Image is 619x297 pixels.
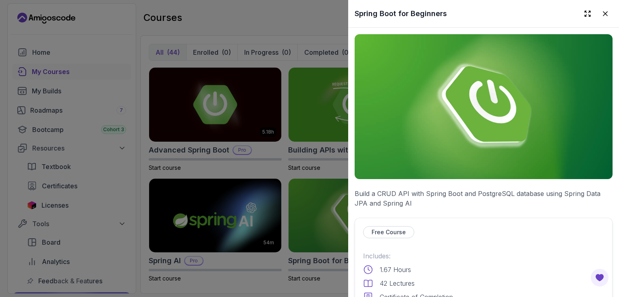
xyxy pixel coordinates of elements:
img: spring-boot-for-beginners_thumbnail [355,34,613,179]
button: Open Feedback Button [590,268,609,287]
p: 42 Lectures [380,278,415,288]
button: Expand drawer [580,6,595,21]
h2: Spring Boot for Beginners [355,8,447,19]
p: 1.67 Hours [380,265,411,274]
p: Free Course [372,228,406,236]
p: Includes: [363,251,604,261]
p: Build a CRUD API with Spring Boot and PostgreSQL database using Spring Data JPA and Spring AI [355,189,613,208]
